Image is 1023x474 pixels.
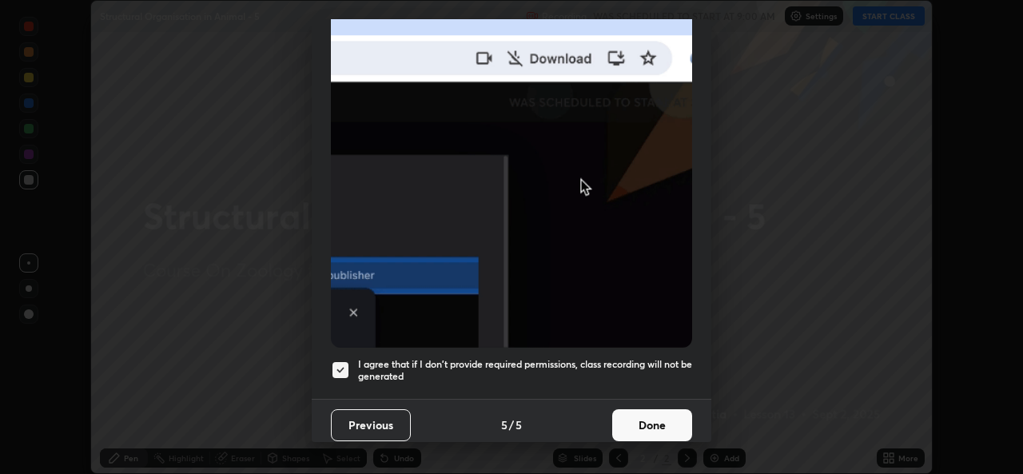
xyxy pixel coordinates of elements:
[331,409,411,441] button: Previous
[509,416,514,433] h4: /
[501,416,508,433] h4: 5
[612,409,692,441] button: Done
[358,358,692,383] h5: I agree that if I don't provide required permissions, class recording will not be generated
[515,416,522,433] h4: 5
